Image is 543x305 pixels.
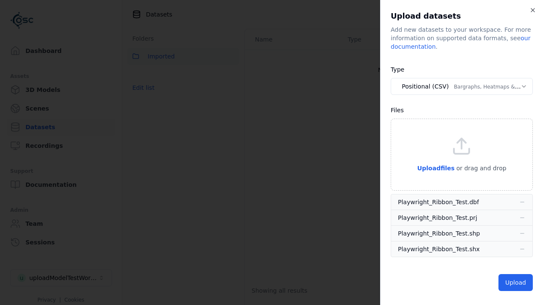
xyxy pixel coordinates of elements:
[391,10,533,22] h2: Upload datasets
[391,107,404,114] label: Files
[398,229,480,238] div: Playwright_Ribbon_Test.shp
[398,245,480,253] div: Playwright_Ribbon_Test.shx
[455,163,507,173] p: or drag and drop
[391,66,404,73] label: Type
[398,213,477,222] div: Playwright_Ribbon_Test.prj
[398,198,479,206] div: Playwright_Ribbon_Test.dbf
[498,274,533,291] button: Upload
[417,165,454,172] span: Upload files
[391,25,533,51] div: Add new datasets to your workspace. For more information on supported data formats, see .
